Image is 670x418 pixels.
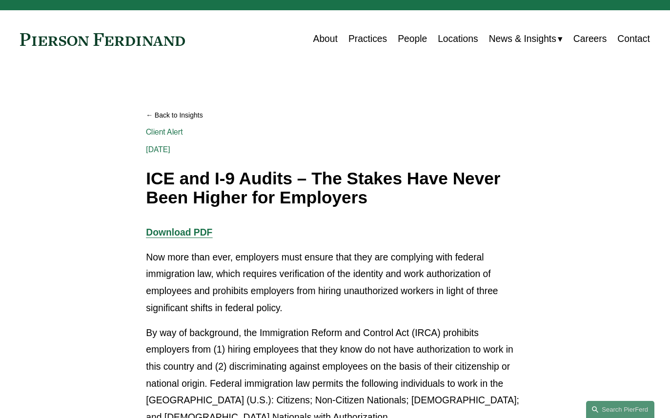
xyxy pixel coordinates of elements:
[586,401,654,418] a: Search this site
[313,30,338,49] a: About
[573,30,607,49] a: Careers
[438,30,478,49] a: Locations
[146,227,212,238] a: Download PDF
[617,30,650,49] a: Contact
[146,249,524,317] p: Now more than ever, employers must ensure that they are complying with federal immigration law, w...
[146,127,183,137] a: Client Alert
[489,30,563,49] a: folder dropdown
[146,145,170,154] span: [DATE]
[398,30,427,49] a: People
[489,31,556,48] span: News & Insights
[348,30,387,49] a: Practices
[146,169,524,207] h1: ICE and I-9 Audits – The Stakes Have Never Been Higher for Employers
[146,107,524,124] a: Back to Insights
